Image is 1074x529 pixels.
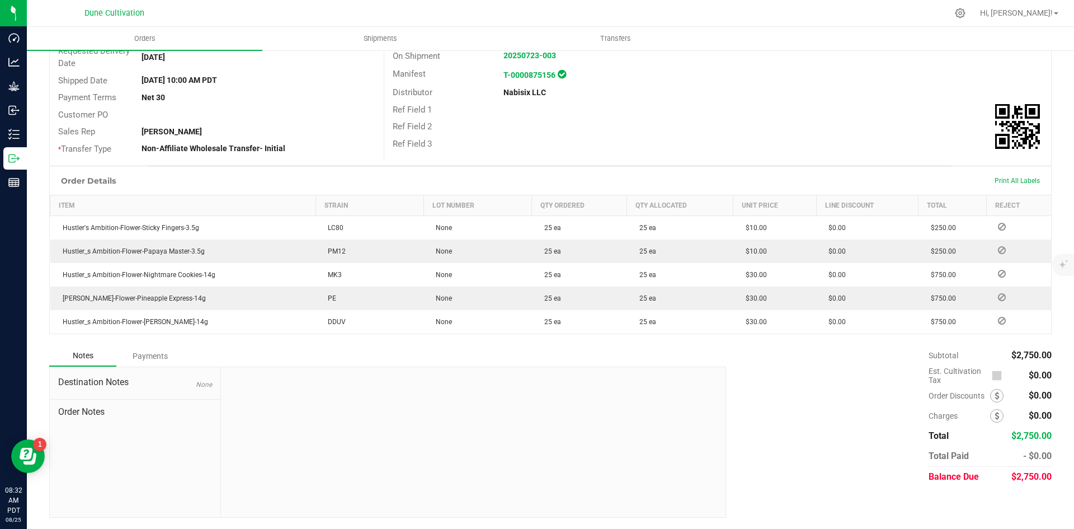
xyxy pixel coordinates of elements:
[539,224,561,232] span: 25 ea
[430,318,452,326] span: None
[498,27,733,50] a: Transfers
[57,247,205,255] span: Hustler_s Ambition-Flower-Papaya Master-3.5g
[634,271,656,279] span: 25 ea
[634,224,656,232] span: 25 ea
[740,294,767,302] span: $30.00
[823,271,846,279] span: $0.00
[1023,451,1052,461] span: - $0.00
[503,88,546,97] strong: Nabisix LLC
[57,224,199,232] span: Hustler's Ambition-Flower-Sticky Fingers-3.5g
[49,345,116,367] div: Notes
[918,195,987,216] th: Total
[740,271,767,279] span: $30.00
[142,127,202,136] strong: [PERSON_NAME]
[50,195,316,216] th: Item
[8,57,20,68] inline-svg: Analytics
[348,34,412,44] span: Shipments
[539,271,561,279] span: 25 ea
[322,224,343,232] span: LC80
[322,271,342,279] span: MK3
[987,195,1051,216] th: Reject
[634,247,656,255] span: 25 ea
[142,76,217,85] strong: [DATE] 10:00 AM PDT
[8,81,20,92] inline-svg: Grow
[929,351,958,360] span: Subtotal
[993,270,1010,277] span: Reject Inventory
[929,451,969,461] span: Total Paid
[423,195,531,216] th: Lot Number
[8,153,20,164] inline-svg: Outbound
[5,516,22,524] p: 08/25
[33,438,46,451] iframe: Resource center unread badge
[823,224,846,232] span: $0.00
[393,51,440,61] span: On Shipment
[58,405,212,419] span: Order Notes
[142,53,165,62] strong: [DATE]
[925,294,956,302] span: $750.00
[503,51,556,60] a: 20250723-003
[142,93,165,102] strong: Net 30
[57,271,215,279] span: Hustler_s Ambition-Flower-Nightmare Cookies-14g
[953,8,967,18] div: Manage settings
[142,144,285,153] strong: Non-Affiliate Wholesale Transfer- Initial
[634,294,656,302] span: 25 ea
[532,195,627,216] th: Qty Ordered
[8,177,20,188] inline-svg: Reports
[84,8,144,18] span: Dune Cultivation
[995,104,1040,149] qrcode: 00001603
[929,367,987,385] span: Est. Cultivation Tax
[993,294,1010,301] span: Reject Inventory
[393,139,432,149] span: Ref Field 3
[995,104,1040,149] img: Scan me!
[585,34,646,44] span: Transfers
[740,318,767,326] span: $30.00
[430,247,452,255] span: None
[925,247,956,255] span: $250.00
[393,87,432,97] span: Distributor
[393,121,432,132] span: Ref Field 2
[27,27,262,50] a: Orders
[823,294,846,302] span: $0.00
[57,294,206,302] span: [PERSON_NAME]-Flower-Pineapple Express-14g
[539,294,561,302] span: 25 ea
[5,485,22,516] p: 08:32 AM PDT
[322,247,346,255] span: PM12
[929,411,990,420] span: Charges
[116,346,183,366] div: Payments
[1011,471,1052,482] span: $2,750.00
[393,105,432,115] span: Ref Field 1
[322,294,336,302] span: PE
[1029,410,1052,421] span: $0.00
[58,76,107,86] span: Shipped Date
[1011,350,1052,361] span: $2,750.00
[925,318,956,326] span: $750.00
[929,391,990,400] span: Order Discounts
[993,223,1010,230] span: Reject Inventory
[740,224,767,232] span: $10.00
[816,195,918,216] th: Line Discount
[993,317,1010,324] span: Reject Inventory
[61,176,116,185] h1: Order Details
[929,430,949,441] span: Total
[733,195,816,216] th: Unit Price
[539,318,561,326] span: 25 ea
[430,224,452,232] span: None
[119,34,171,44] span: Orders
[58,92,116,102] span: Payment Terms
[980,8,1053,17] span: Hi, [PERSON_NAME]!
[1029,370,1052,381] span: $0.00
[503,71,555,79] a: T-0000875156
[992,368,1007,383] span: Calculate cultivation tax
[196,381,212,388] span: None
[58,376,212,389] span: Destination Notes
[393,69,426,79] span: Manifest
[430,294,452,302] span: None
[262,27,498,50] a: Shipments
[315,195,423,216] th: Strain
[740,247,767,255] span: $10.00
[1011,430,1052,441] span: $2,750.00
[823,247,846,255] span: $0.00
